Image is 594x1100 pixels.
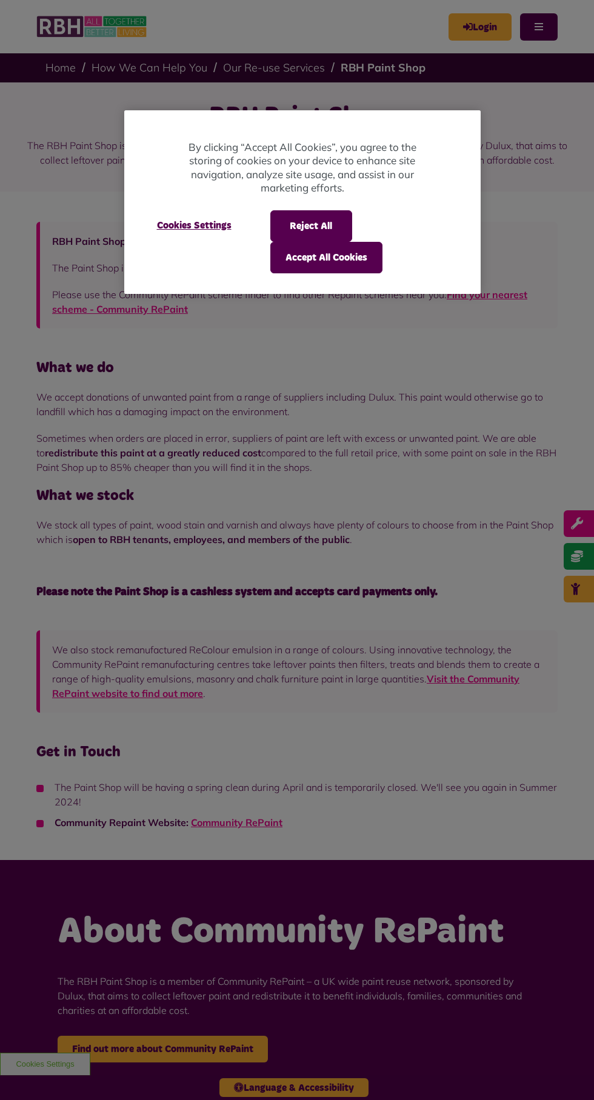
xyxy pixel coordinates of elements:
[270,210,352,242] button: Reject All
[142,210,246,241] button: Cookies Settings
[270,242,382,273] button: Accept All Cookies
[173,141,432,195] p: By clicking “Accept All Cookies”, you agree to the storing of cookies on your device to enhance s...
[124,110,481,295] div: Privacy
[124,110,481,295] div: Cookie banner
